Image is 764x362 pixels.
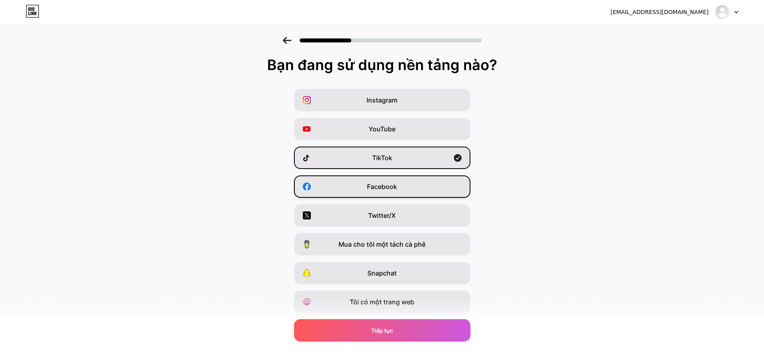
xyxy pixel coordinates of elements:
[367,183,397,191] font: Facebook
[367,96,397,104] font: Instagram
[369,125,395,133] font: YouTube
[372,154,392,162] font: TikTok
[267,56,497,74] font: Bạn đang sử dụng nền tảng nào?
[367,269,397,277] font: Snapchat
[350,298,414,306] font: Tôi có một trang web
[371,327,393,334] font: Tiếp tục
[368,211,396,219] font: Twitter/X
[338,240,426,248] font: Mua cho tôi một tách cà phê
[610,9,709,15] font: [EMAIL_ADDRESS][DOMAIN_NAME]
[715,4,730,20] img: lethanhskyland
